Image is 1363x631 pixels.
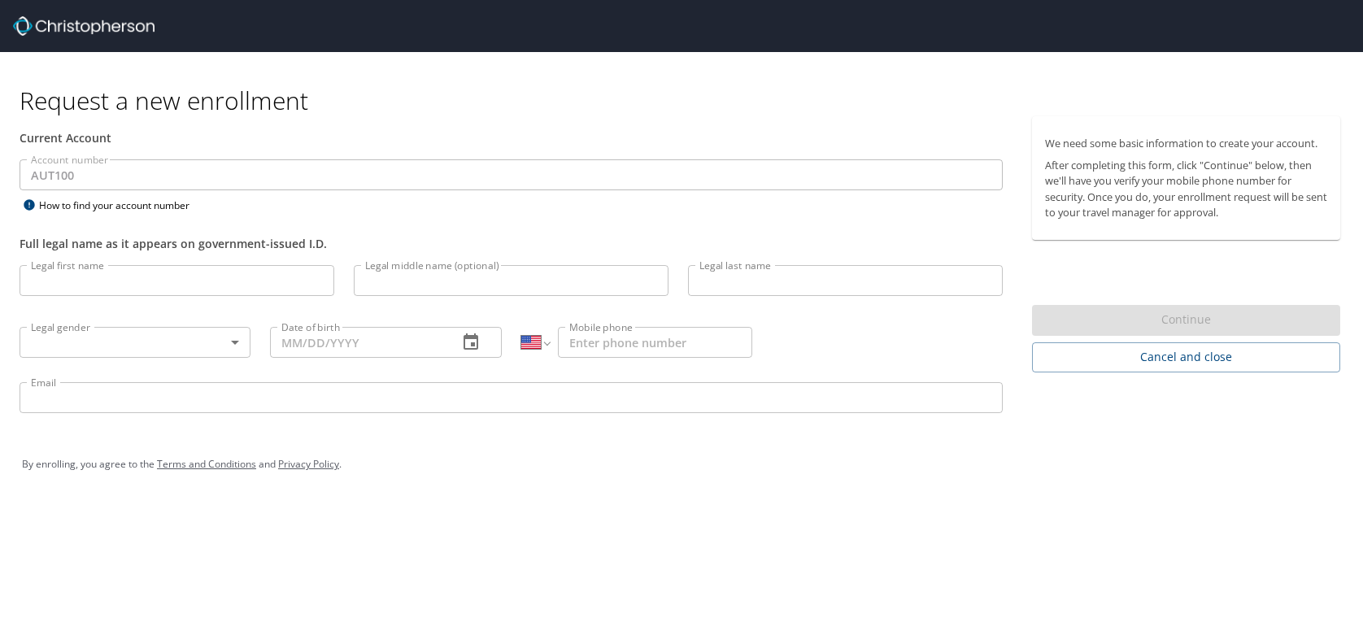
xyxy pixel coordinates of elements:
[20,85,1353,116] h1: Request a new enrollment
[558,327,751,358] input: Enter phone number
[20,235,1003,252] div: Full legal name as it appears on government-issued I.D.
[20,195,223,215] div: How to find your account number
[1032,342,1340,372] button: Cancel and close
[20,327,250,358] div: ​
[278,457,339,471] a: Privacy Policy
[270,327,444,358] input: MM/DD/YYYY
[1045,158,1327,220] p: After completing this form, click "Continue" below, then we'll have you verify your mobile phone ...
[13,16,155,36] img: cbt logo
[22,444,1341,485] div: By enrolling, you agree to the and .
[20,129,1003,146] div: Current Account
[157,457,256,471] a: Terms and Conditions
[1045,136,1327,151] p: We need some basic information to create your account.
[1045,347,1327,368] span: Cancel and close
